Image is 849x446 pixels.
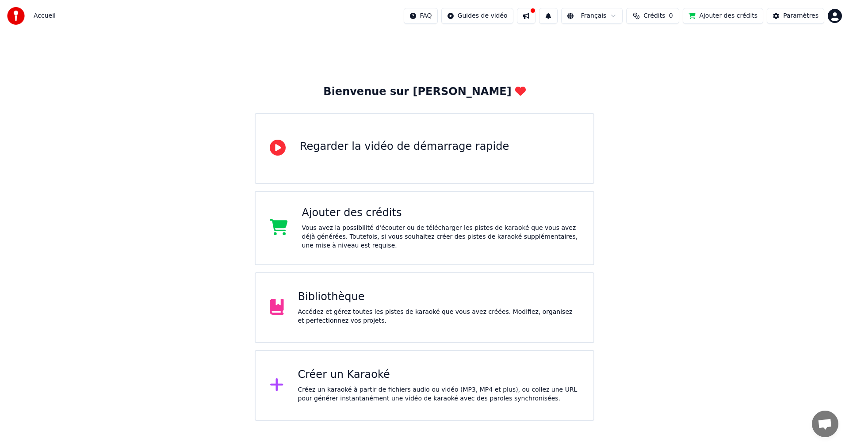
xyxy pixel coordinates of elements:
[812,411,838,437] div: Ouvrir le chat
[298,308,580,325] div: Accédez et gérez toutes les pistes de karaoké que vous avez créées. Modifiez, organisez et perfec...
[767,8,824,24] button: Paramètres
[298,368,580,382] div: Créer un Karaoké
[323,85,525,99] div: Bienvenue sur [PERSON_NAME]
[302,206,580,220] div: Ajouter des crédits
[626,8,679,24] button: Crédits0
[298,290,580,304] div: Bibliothèque
[643,11,665,20] span: Crédits
[298,385,580,403] div: Créez un karaoké à partir de fichiers audio ou vidéo (MP3, MP4 et plus), ou collez une URL pour g...
[7,7,25,25] img: youka
[683,8,763,24] button: Ajouter des crédits
[300,140,509,154] div: Regarder la vidéo de démarrage rapide
[302,224,580,250] div: Vous avez la possibilité d'écouter ou de télécharger les pistes de karaoké que vous avez déjà gén...
[34,11,56,20] span: Accueil
[441,8,513,24] button: Guides de vidéo
[783,11,818,20] div: Paramètres
[34,11,56,20] nav: breadcrumb
[404,8,438,24] button: FAQ
[669,11,673,20] span: 0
